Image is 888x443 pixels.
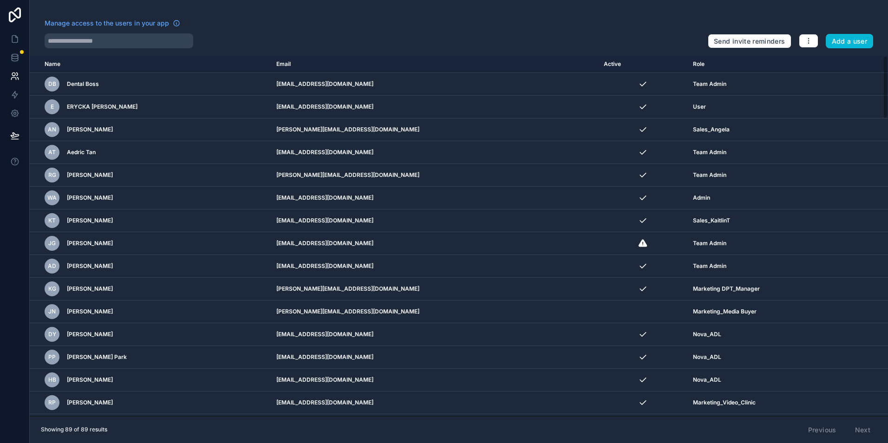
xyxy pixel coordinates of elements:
span: AN [48,126,56,133]
span: Team Admin [693,171,726,179]
span: [PERSON_NAME] [67,399,113,406]
span: Team Admin [693,80,726,88]
span: Nova_ADL [693,331,721,338]
td: [EMAIL_ADDRESS][DOMAIN_NAME] [271,232,598,255]
span: [PERSON_NAME] [67,217,113,224]
span: Sales_KaitlinT [693,217,730,224]
th: Role [687,56,855,73]
span: [PERSON_NAME] [67,126,113,133]
span: AT [48,149,56,156]
span: Nova_ADL [693,376,721,384]
span: ERYCKA [PERSON_NAME] [67,103,137,111]
span: [PERSON_NAME] [67,240,113,247]
a: Manage access to the users in your app [45,19,180,28]
span: Team Admin [693,240,726,247]
span: [PERSON_NAME] [67,194,113,202]
span: E [51,103,54,111]
td: [EMAIL_ADDRESS][DOMAIN_NAME] [271,346,598,369]
td: [PERSON_NAME][EMAIL_ADDRESS][DOMAIN_NAME] [271,414,598,437]
span: PP [48,353,56,361]
td: [EMAIL_ADDRESS][DOMAIN_NAME] [271,96,598,118]
span: JN [48,308,56,315]
span: Marketing_Video_Clinic [693,399,756,406]
th: Active [598,56,687,73]
th: Email [271,56,598,73]
span: [PERSON_NAME] [67,308,113,315]
span: Admin [693,194,710,202]
span: DB [48,80,56,88]
span: Sales_Angela [693,126,730,133]
span: User [693,103,706,111]
span: [PERSON_NAME] [67,376,113,384]
td: [PERSON_NAME][EMAIL_ADDRESS][DOMAIN_NAME] [271,278,598,300]
div: scrollable content [30,56,888,416]
span: KG [48,285,56,293]
span: Marketing_Media Buyer [693,308,757,315]
span: AD [48,262,56,270]
span: Aedric Tan [67,149,96,156]
th: Name [30,56,271,73]
span: Team Admin [693,262,726,270]
td: [EMAIL_ADDRESS][DOMAIN_NAME] [271,369,598,391]
span: Manage access to the users in your app [45,19,169,28]
span: [PERSON_NAME] [67,171,113,179]
span: JG [48,240,56,247]
span: KT [48,217,56,224]
span: WA [47,194,57,202]
td: [EMAIL_ADDRESS][DOMAIN_NAME] [271,209,598,232]
span: Team Admin [693,149,726,156]
td: [EMAIL_ADDRESS][DOMAIN_NAME] [271,187,598,209]
span: [PERSON_NAME] [67,262,113,270]
button: Send invite reminders [708,34,791,49]
span: Dental Boss [67,80,99,88]
td: [EMAIL_ADDRESS][DOMAIN_NAME] [271,73,598,96]
td: [EMAIL_ADDRESS][DOMAIN_NAME] [271,141,598,164]
span: Showing 89 of 89 results [41,426,107,433]
span: RG [48,171,56,179]
td: [EMAIL_ADDRESS][DOMAIN_NAME] [271,255,598,278]
span: [PERSON_NAME] [67,285,113,293]
button: Add a user [826,34,874,49]
span: DY [48,331,56,338]
td: [EMAIL_ADDRESS][DOMAIN_NAME] [271,391,598,414]
td: [EMAIL_ADDRESS][DOMAIN_NAME] [271,323,598,346]
span: [PERSON_NAME] [67,331,113,338]
span: Marketing DPT_Manager [693,285,760,293]
td: [PERSON_NAME][EMAIL_ADDRESS][DOMAIN_NAME] [271,300,598,323]
td: [PERSON_NAME][EMAIL_ADDRESS][DOMAIN_NAME] [271,118,598,141]
span: Nova_ADL [693,353,721,361]
span: HB [48,376,56,384]
td: [PERSON_NAME][EMAIL_ADDRESS][DOMAIN_NAME] [271,164,598,187]
span: RP [48,399,56,406]
span: [PERSON_NAME] Park [67,353,127,361]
